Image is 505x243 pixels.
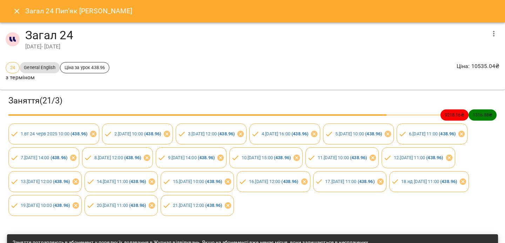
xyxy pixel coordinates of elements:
span: Ціна за урок 438.96 [60,64,109,71]
a: 18.нд [DATE] 11:00 (438.96) [401,179,457,184]
a: 19.[DATE] 10:00 (438.96) [21,203,70,208]
div: 13.[DATE] 12:00 (438.96) [8,171,82,192]
div: 16.[DATE] 12:00 (438.96) [237,171,310,192]
div: 3.[DATE] 12:00 (438.96) [176,123,247,144]
b: ( 438.96 ) [70,131,87,136]
span: 9218.16 ₴ [440,112,469,118]
p: Ціна : 10535.04 ₴ [457,62,499,70]
b: ( 438.96 ) [291,131,308,136]
a: 21.[DATE] 12:00 (438.96) [173,203,222,208]
div: 9.[DATE] 14:00 (438.96) [156,147,227,168]
b: ( 438.96 ) [281,179,298,184]
b: ( 438.96 ) [129,179,146,184]
a: 11.[DATE] 10:00 (438.96) [318,155,367,160]
b: ( 438.96 ) [205,179,222,184]
b: ( 438.96 ) [426,155,443,160]
a: 9.[DATE] 14:00 (438.96) [168,155,215,160]
b: ( 438.96 ) [50,155,67,160]
div: 1.вт 24 черв 2025 10:00 (438.96) [8,123,99,144]
p: з терміном [6,73,109,82]
a: 20.[DATE] 11:00 (438.96) [97,203,146,208]
b: ( 438.96 ) [53,179,70,184]
div: 20.[DATE] 11:00 (438.96) [85,195,158,216]
b: ( 438.96 ) [440,179,457,184]
div: 21.[DATE] 12:00 (438.96) [161,195,234,216]
a: 10.[DATE] 15:00 (438.96) [242,155,291,160]
a: 6.[DATE] 11:00 (438.96) [409,131,456,136]
div: 2.[DATE] 10:00 (438.96) [102,123,173,144]
a: 16.[DATE] 12:00 (438.96) [249,179,298,184]
a: 4.[DATE] 16:00 (438.96) [262,131,308,136]
span: General English [20,64,60,71]
b: ( 438.96 ) [144,131,161,136]
b: ( 438.96 ) [198,155,215,160]
div: [DATE] - [DATE] [25,42,485,51]
div: 19.[DATE] 10:00 (438.96) [8,195,82,216]
a: 5.[DATE] 10:00 (438.96) [335,131,382,136]
b: ( 438.96 ) [358,179,375,184]
img: 1255ca683a57242d3abe33992970777d.jpg [6,32,20,46]
a: 17.[DATE] 11:00 (438.96) [325,179,375,184]
div: 10.[DATE] 15:00 (438.96) [229,147,303,168]
span: 24 [6,64,19,71]
a: 13.[DATE] 12:00 (438.96) [21,179,70,184]
a: 7.[DATE] 14:00 (438.96) [21,155,67,160]
b: ( 438.96 ) [129,203,146,208]
div: 15.[DATE] 10:00 (438.96) [161,171,234,192]
a: 15.[DATE] 10:00 (438.96) [173,179,222,184]
div: 18.нд [DATE] 11:00 (438.96) [389,171,469,192]
div: 4.[DATE] 16:00 (438.96) [249,123,320,144]
div: 17.[DATE] 11:00 (438.96) [313,171,386,192]
a: 14.[DATE] 11:00 (438.96) [97,179,146,184]
b: ( 438.96 ) [350,155,367,160]
a: 12.[DATE] 11:00 (438.96) [394,155,443,160]
a: 1.вт 24 черв 2025 10:00 (438.96) [21,131,88,136]
h6: Загал 24 Пип’як [PERSON_NAME] [25,6,132,16]
div: 8.[DATE] 12:00 (438.96) [82,147,153,168]
div: 7.[DATE] 14:00 (438.96) [8,147,79,168]
div: 11.[DATE] 10:00 (438.96) [305,147,379,168]
div: 12.[DATE] 11:00 (438.96) [382,147,455,168]
div: 14.[DATE] 11:00 (438.96) [85,171,158,192]
b: ( 438.96 ) [218,131,235,136]
a: 2.[DATE] 10:00 (438.96) [114,131,161,136]
b: ( 438.96 ) [205,203,222,208]
a: 8.[DATE] 12:00 (438.96) [94,155,141,160]
button: Close [8,3,25,20]
b: ( 438.96 ) [124,155,141,160]
b: ( 438.96 ) [53,203,70,208]
div: 6.[DATE] 11:00 (438.96) [397,123,467,144]
h3: Заняття ( 21 / 3 ) [8,95,497,106]
b: ( 438.96 ) [274,155,291,160]
a: 3.[DATE] 12:00 (438.96) [188,131,235,136]
h4: Загал 24 [25,28,485,42]
div: 5.[DATE] 10:00 (438.96) [323,123,394,144]
b: ( 438.96 ) [365,131,382,136]
b: ( 438.96 ) [439,131,456,136]
span: 1316.88 ₴ [469,112,497,118]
